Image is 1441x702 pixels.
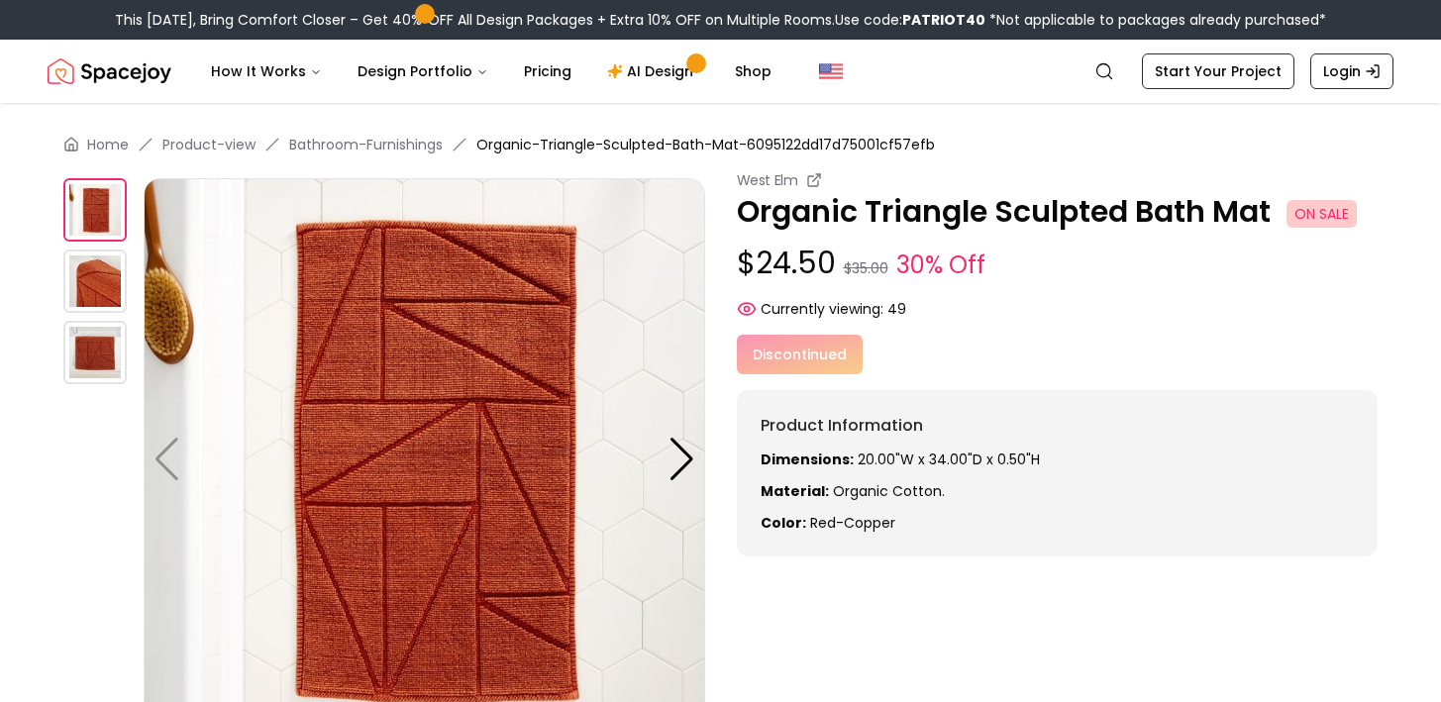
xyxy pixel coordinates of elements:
[761,481,829,501] strong: Material:
[835,10,985,30] span: Use code:
[63,321,127,384] img: https://storage.googleapis.com/spacejoy-main/assets/6095122dd17d75001cf57efb/product_2_8lihc13eoh1l
[737,246,1379,283] p: $24.50
[833,481,945,501] span: organic cotton.
[810,513,895,533] span: red-copper
[87,135,129,154] a: Home
[737,194,1379,230] p: Organic Triangle Sculpted Bath Mat
[289,135,443,154] a: Bathroom-Furnishings
[342,51,504,91] button: Design Portfolio
[819,59,843,83] img: United States
[761,299,883,319] span: Currently viewing:
[63,250,127,313] img: https://storage.googleapis.com/spacejoy-main/assets/6095122dd17d75001cf57efb/product_1_kdi5cioncmdf
[48,51,171,91] img: Spacejoy Logo
[844,258,888,278] small: $35.00
[476,135,935,154] span: Organic-Triangle-Sculpted-Bath-Mat-6095122dd17d75001cf57efb
[896,248,985,283] small: 30% Off
[761,450,1355,469] p: 20.00"W x 34.00"D x 0.50"H
[63,178,127,242] img: https://storage.googleapis.com/spacejoy-main/assets/6095122dd17d75001cf57efb/product_0_1ia346cca5em
[195,51,787,91] nav: Main
[48,51,171,91] a: Spacejoy
[737,170,798,190] small: West Elm
[902,10,985,30] b: PATRIOT40
[1287,200,1357,228] span: ON SALE
[719,51,787,91] a: Shop
[1142,53,1294,89] a: Start Your Project
[115,10,1326,30] div: This [DATE], Bring Comfort Closer – Get 40% OFF All Design Packages + Extra 10% OFF on Multiple R...
[63,135,1378,154] nav: breadcrumb
[195,51,338,91] button: How It Works
[1310,53,1393,89] a: Login
[761,450,854,469] strong: Dimensions:
[508,51,587,91] a: Pricing
[761,414,1355,438] h6: Product Information
[162,135,256,154] a: Product-view
[985,10,1326,30] span: *Not applicable to packages already purchased*
[591,51,715,91] a: AI Design
[48,40,1393,103] nav: Global
[761,513,806,533] strong: Color:
[887,299,906,319] span: 49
